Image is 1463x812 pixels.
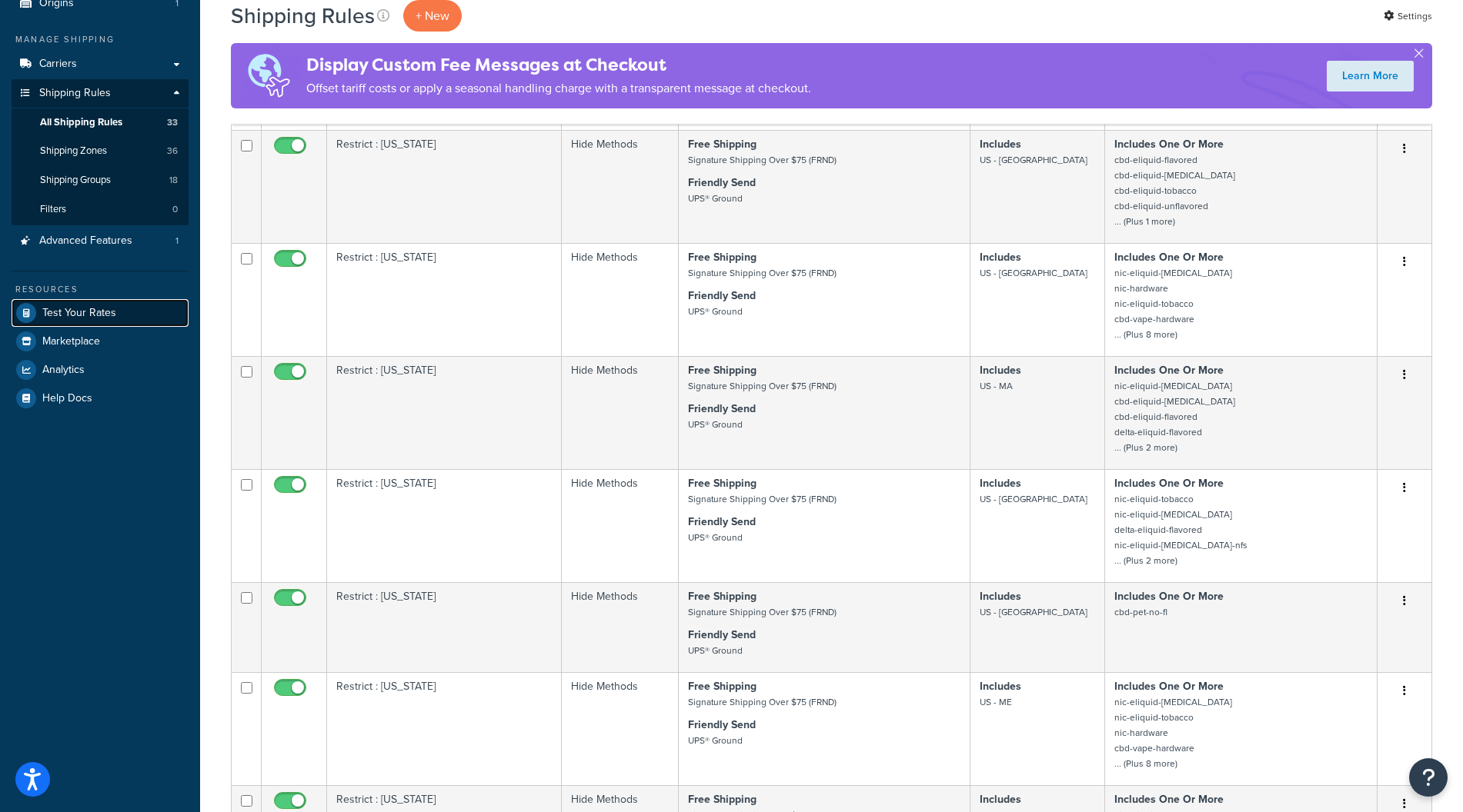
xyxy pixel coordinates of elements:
[167,116,178,129] span: 33
[688,492,837,506] small: Signature Shipping Over $75 (FRND)
[327,582,562,672] td: Restrict : [US_STATE]
[12,79,189,225] li: Shipping Rules
[12,195,189,224] li: Filters
[688,266,837,280] small: Signature Shipping Over $75 (FRND)
[327,672,562,785] td: Restrict : [US_STATE]
[169,174,178,187] span: 18
[688,644,743,657] small: UPS® Ground
[12,356,189,384] a: Analytics
[12,50,189,78] a: Carriers
[688,605,837,619] small: Signature Shipping Over $75 (FRND)
[39,87,111,100] span: Shipping Rules
[1114,605,1167,619] small: cbd-pet-no-fl
[688,627,756,643] strong: Friendly Send
[1114,475,1224,491] strong: Includes One Or More
[42,335,100,348] span: Marketplace
[688,531,743,544] small: UPS® Ground
[688,401,756,417] strong: Friendly Send
[688,734,743,747] small: UPS® Ground
[980,475,1021,491] strong: Includes
[980,249,1021,265] strong: Includes
[688,695,837,709] small: Signature Shipping Over $75 (FRND)
[327,469,562,582] td: Restrict : [US_STATE]
[688,136,757,152] strong: Free Shipping
[980,791,1021,807] strong: Includes
[42,364,85,377] span: Analytics
[42,392,92,405] span: Help Docs
[688,418,743,431] small: UPS® Ground
[562,469,678,582] td: Hide Methods
[12,137,189,165] a: Shipping Zones 36
[40,116,122,129] span: All Shipping Rules
[306,52,811,78] h4: Display Custom Fee Messages at Checkout
[688,379,837,393] small: Signature Shipping Over $75 (FRND)
[12,195,189,224] a: Filters 0
[688,288,756,304] strong: Friendly Send
[688,175,756,191] strong: Friendly Send
[306,78,811,99] p: Offset tariff costs or apply a seasonal handling charge with a transparent message at checkout.
[1114,379,1235,454] small: nic-eliquid-[MEDICAL_DATA] cbd-eliquid-[MEDICAL_DATA] cbd-eliquid-flavored delta-eliquid-flavored...
[980,588,1021,604] strong: Includes
[980,678,1021,694] strong: Includes
[980,695,1012,709] small: US - ME
[1114,249,1224,265] strong: Includes One Or More
[980,492,1087,506] small: US - [GEOGRAPHIC_DATA]
[1114,695,1232,770] small: nic-eliquid-[MEDICAL_DATA] nic-eliquid-tobacco nic-hardware cbd-vape-hardware ... (Plus 8 more)
[40,145,107,158] span: Shipping Zones
[12,227,189,255] li: Advanced Features
[980,605,1087,619] small: US - [GEOGRAPHIC_DATA]
[1114,153,1235,228] small: cbd-eliquid-flavored cbd-eliquid-[MEDICAL_DATA] cbd-eliquid-tobacco cbd-eliquid-unflavored ... (P...
[1409,758,1448,797] button: Open Resource Center
[688,791,757,807] strong: Free Shipping
[1114,492,1248,567] small: nic-eliquid-tobacco nic-eliquid-[MEDICAL_DATA] delta-eliquid-flavored nic-eliquid-[MEDICAL_DATA]-...
[980,362,1021,378] strong: Includes
[39,235,132,248] span: Advanced Features
[12,384,189,412] a: Help Docs
[172,203,178,216] span: 0
[562,672,678,785] td: Hide Methods
[12,328,189,355] a: Marketplace
[1114,266,1232,341] small: nic-eliquid-[MEDICAL_DATA] nic-hardware nic-eliquid-tobacco cbd-vape-hardware ... (Plus 8 more)
[1114,678,1224,694] strong: Includes One Or More
[688,475,757,491] strong: Free Shipping
[327,243,562,356] td: Restrict : [US_STATE]
[231,1,375,31] h1: Shipping Rules
[688,678,757,694] strong: Free Shipping
[12,108,189,137] li: All Shipping Rules
[562,582,678,672] td: Hide Methods
[1384,5,1432,27] a: Settings
[562,356,678,469] td: Hide Methods
[688,249,757,265] strong: Free Shipping
[12,79,189,108] a: Shipping Rules
[688,362,757,378] strong: Free Shipping
[688,514,756,530] strong: Friendly Send
[688,191,743,205] small: UPS® Ground
[12,166,189,195] a: Shipping Groups 18
[12,283,189,296] div: Resources
[327,356,562,469] td: Restrict : [US_STATE]
[12,299,189,327] a: Test Your Rates
[688,588,757,604] strong: Free Shipping
[688,304,743,318] small: UPS® Ground
[231,43,306,108] img: duties-banner-06bc72dcb5fe05cb3f9472aba00be2ae8eb53ab6f0d8bb03d382ba314ac3c341.png
[688,717,756,733] strong: Friendly Send
[980,266,1087,280] small: US - [GEOGRAPHIC_DATA]
[980,136,1021,152] strong: Includes
[327,130,562,243] td: Restrict : [US_STATE]
[562,130,678,243] td: Hide Methods
[12,137,189,165] li: Shipping Zones
[12,166,189,195] li: Shipping Groups
[1114,362,1224,378] strong: Includes One Or More
[12,227,189,255] a: Advanced Features 1
[12,108,189,137] a: All Shipping Rules 33
[980,379,1013,393] small: US - MA
[167,145,178,158] span: 36
[688,153,837,167] small: Signature Shipping Over $75 (FRND)
[1327,61,1414,92] a: Learn More
[1114,791,1224,807] strong: Includes One Or More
